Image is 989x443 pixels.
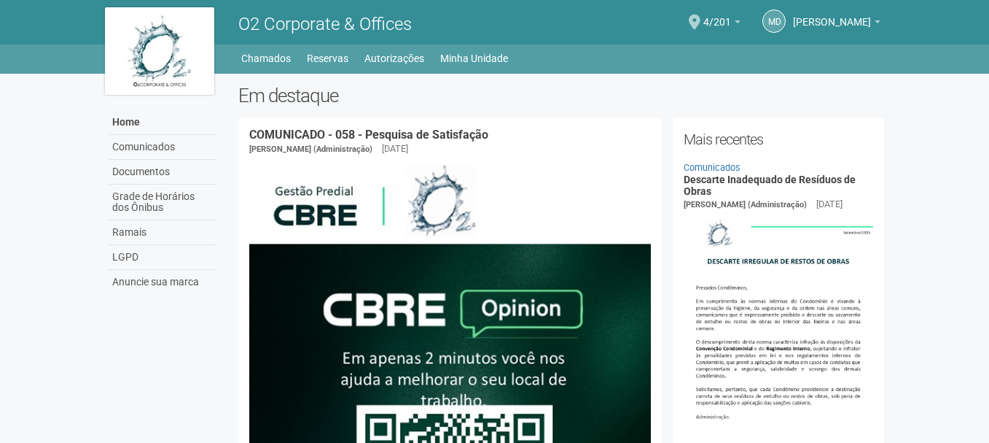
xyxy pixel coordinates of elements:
[109,135,216,160] a: Comunicados
[793,18,880,30] a: [PERSON_NAME]
[105,7,214,95] img: logo.jpg
[440,48,508,69] a: Minha Unidade
[703,18,740,30] a: 4/201
[109,160,216,185] a: Documentos
[249,128,488,142] a: COMUNICADO - 058 - Pesquisa de Satisfação
[684,128,874,150] h2: Mais recentes
[249,145,372,154] span: [PERSON_NAME] (Administração)
[241,48,291,69] a: Chamados
[238,85,885,107] h2: Em destaque
[109,245,216,270] a: LGPD
[684,174,856,196] a: Descarte Inadequado de Resíduos de Obras
[816,198,843,211] div: [DATE]
[109,270,216,294] a: Anuncie sua marca
[684,162,740,173] a: Comunicados
[793,2,871,28] span: Marcelo de Andrade Ferreira
[684,200,807,209] span: [PERSON_NAME] (Administração)
[109,185,216,220] a: Grade de Horários dos Ônibus
[109,110,216,135] a: Home
[307,48,348,69] a: Reservas
[109,220,216,245] a: Ramais
[238,14,412,34] span: O2 Corporate & Offices
[703,2,731,28] span: 4/201
[364,48,424,69] a: Autorizações
[762,9,786,33] a: Md
[382,142,408,155] div: [DATE]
